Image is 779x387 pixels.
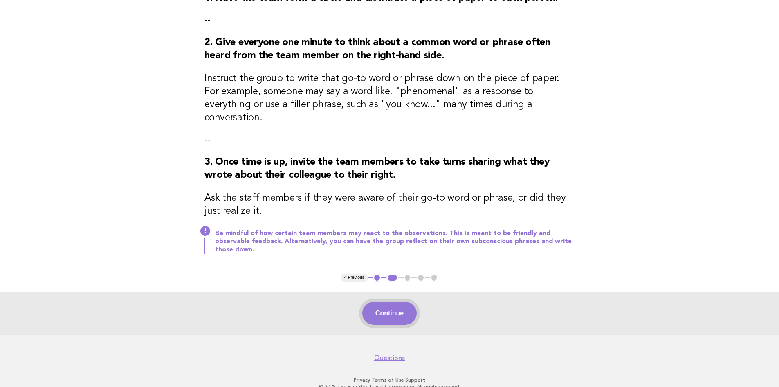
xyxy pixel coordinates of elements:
p: · · [139,377,640,383]
button: 2 [386,274,398,282]
strong: 3. Once time is up, invite the team members to take turns sharing what they wrote about their col... [204,157,550,180]
a: Privacy [354,377,370,383]
h3: Ask the staff members if they were aware of their go-to word or phrase, or did they just realize it. [204,192,575,218]
p: -- [204,15,575,26]
p: Be mindful of how certain team members may react to the observations. This is meant to be friendl... [215,229,575,254]
p: -- [204,134,575,146]
strong: 2. Give everyone one minute to think about a common word or phrase often heard from the team memb... [204,38,550,61]
a: Support [405,377,425,383]
button: 1 [373,274,381,282]
a: Questions [374,354,405,362]
a: Terms of Use [371,377,404,383]
h3: Instruct the group to write that go-to word or phrase down on the piece of paper. For example, so... [204,72,575,124]
button: Continue [362,302,417,325]
button: < Previous [341,274,368,282]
